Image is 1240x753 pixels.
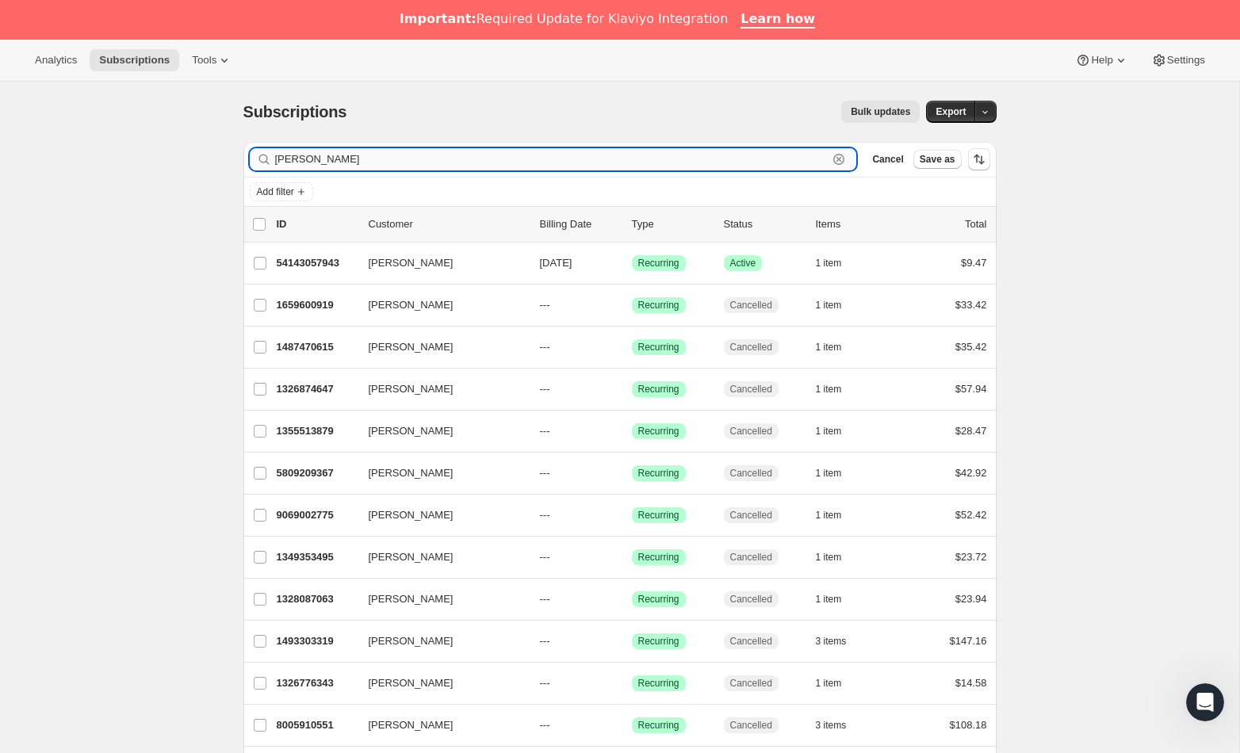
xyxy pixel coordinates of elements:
[730,257,756,269] span: Active
[369,255,454,271] span: [PERSON_NAME]
[730,383,772,396] span: Cancelled
[816,294,859,316] button: 1 item
[816,546,859,568] button: 1 item
[540,467,550,479] span: ---
[816,719,847,732] span: 3 items
[936,105,966,118] span: Export
[35,54,77,67] span: Analytics
[99,54,170,67] span: Subscriptions
[920,153,955,166] span: Save as
[277,675,356,691] p: 1326776343
[816,504,859,526] button: 1 item
[369,381,454,397] span: [PERSON_NAME]
[257,185,294,198] span: Add filter
[277,294,987,316] div: 1659600919[PERSON_NAME]---SuccessRecurringCancelled1 item$33.42
[730,299,772,312] span: Cancelled
[369,507,454,523] span: [PERSON_NAME]
[816,378,859,400] button: 1 item
[955,593,987,605] span: $23.94
[540,216,619,232] p: Billing Date
[638,425,679,438] span: Recurring
[1066,49,1138,71] button: Help
[816,420,859,442] button: 1 item
[816,630,864,652] button: 3 items
[359,250,518,276] button: [PERSON_NAME]
[638,719,679,732] span: Recurring
[369,423,454,439] span: [PERSON_NAME]
[369,591,454,607] span: [PERSON_NAME]
[277,378,987,400] div: 1326874647[PERSON_NAME]---SuccessRecurringCancelled1 item$57.94
[277,507,356,523] p: 9069002775
[277,717,356,733] p: 8005910551
[90,49,179,71] button: Subscriptions
[540,299,550,311] span: ---
[730,551,772,564] span: Cancelled
[275,148,829,170] input: Filter subscribers
[816,341,842,354] span: 1 item
[638,677,679,690] span: Recurring
[968,148,990,170] button: Sort the results
[638,257,679,269] span: Recurring
[730,341,772,354] span: Cancelled
[638,509,679,522] span: Recurring
[400,11,728,27] div: Required Update for Klaviyo Integration
[359,334,518,360] button: [PERSON_NAME]
[955,383,987,395] span: $57.94
[1167,54,1205,67] span: Settings
[1091,54,1112,67] span: Help
[369,675,454,691] span: [PERSON_NAME]
[540,425,550,437] span: ---
[400,11,476,26] b: Important:
[540,593,550,605] span: ---
[730,425,772,438] span: Cancelled
[277,672,987,694] div: 1326776343[PERSON_NAME]---SuccessRecurringCancelled1 item$14.58
[866,150,909,169] button: Cancel
[816,252,859,274] button: 1 item
[851,105,910,118] span: Bulk updates
[965,216,986,232] p: Total
[277,546,987,568] div: 1349353495[PERSON_NAME]---SuccessRecurringCancelled1 item$23.72
[816,672,859,694] button: 1 item
[277,216,356,232] p: ID
[816,257,842,269] span: 1 item
[816,635,847,648] span: 3 items
[831,151,847,167] button: Clear
[955,425,987,437] span: $28.47
[1186,683,1224,721] iframe: Intercom live chat
[816,336,859,358] button: 1 item
[540,719,550,731] span: ---
[277,588,987,610] div: 1328087063[PERSON_NAME]---SuccessRecurringCancelled1 item$23.94
[955,509,987,521] span: $52.42
[277,297,356,313] p: 1659600919
[359,292,518,318] button: [PERSON_NAME]
[369,717,454,733] span: [PERSON_NAME]
[816,714,864,736] button: 3 items
[955,341,987,353] span: $35.42
[841,101,920,123] button: Bulk updates
[540,635,550,647] span: ---
[955,551,987,563] span: $23.72
[182,49,242,71] button: Tools
[540,509,550,521] span: ---
[816,462,859,484] button: 1 item
[359,503,518,528] button: [PERSON_NAME]
[816,677,842,690] span: 1 item
[961,257,987,269] span: $9.47
[730,635,772,648] span: Cancelled
[359,545,518,570] button: [PERSON_NAME]
[277,630,987,652] div: 1493303319[PERSON_NAME]---SuccessRecurringCancelled3 items$147.16
[730,719,772,732] span: Cancelled
[277,339,356,355] p: 1487470615
[638,299,679,312] span: Recurring
[277,255,356,271] p: 54143057943
[277,252,987,274] div: 54143057943[PERSON_NAME][DATE]SuccessRecurringSuccessActive1 item$9.47
[638,467,679,480] span: Recurring
[816,299,842,312] span: 1 item
[369,339,454,355] span: [PERSON_NAME]
[277,336,987,358] div: 1487470615[PERSON_NAME]---SuccessRecurringCancelled1 item$35.42
[950,635,987,647] span: $147.16
[359,587,518,612] button: [PERSON_NAME]
[872,153,903,166] span: Cancel
[632,216,711,232] div: Type
[277,423,356,439] p: 1355513879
